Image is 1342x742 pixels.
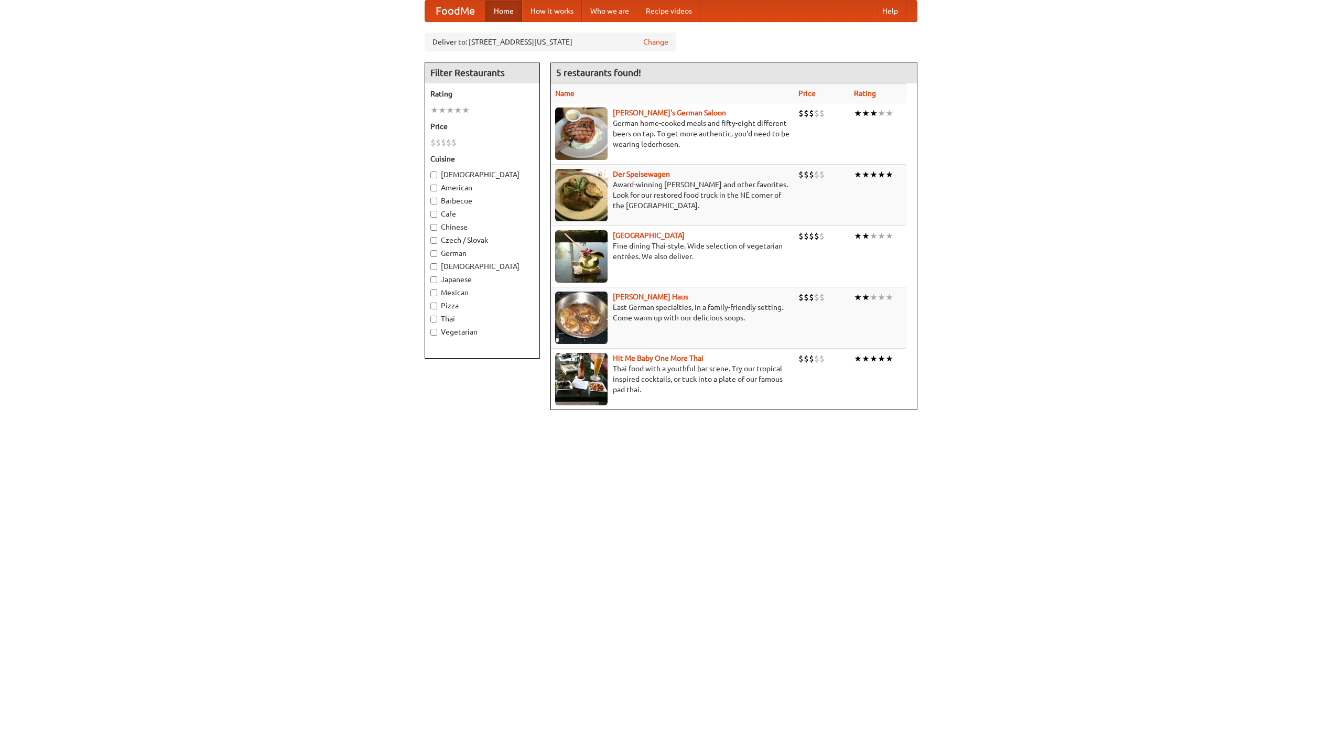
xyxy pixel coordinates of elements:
a: [GEOGRAPHIC_DATA] [613,231,685,240]
input: Czech / Slovak [430,237,437,244]
li: $ [804,169,809,180]
li: ★ [862,169,870,180]
li: ★ [438,104,446,116]
li: $ [798,292,804,303]
li: ★ [878,230,885,242]
li: ★ [885,107,893,119]
li: $ [798,169,804,180]
li: ★ [885,292,893,303]
li: ★ [462,104,470,116]
label: Vegetarian [430,327,534,337]
p: East German specialties, in a family-friendly setting. Come warm up with our delicious soups. [555,302,790,323]
li: ★ [870,292,878,303]
li: ★ [854,107,862,119]
input: Mexican [430,289,437,296]
li: $ [819,353,825,364]
li: ★ [862,292,870,303]
li: $ [814,107,819,119]
input: German [430,250,437,257]
li: ★ [854,230,862,242]
input: Cafe [430,211,437,218]
li: $ [814,292,819,303]
li: $ [804,292,809,303]
ng-pluralize: 5 restaurants found! [556,68,641,78]
input: Japanese [430,276,437,283]
li: $ [819,292,825,303]
li: ★ [870,169,878,180]
li: ★ [454,104,462,116]
li: $ [814,169,819,180]
li: $ [819,230,825,242]
input: [DEMOGRAPHIC_DATA] [430,171,437,178]
li: $ [809,230,814,242]
li: $ [441,137,446,148]
li: ★ [446,104,454,116]
label: German [430,248,534,259]
h5: Rating [430,89,534,99]
li: ★ [862,353,870,364]
img: babythai.jpg [555,353,608,405]
a: Hit Me Baby One More Thai [613,354,704,362]
img: kohlhaus.jpg [555,292,608,344]
li: ★ [862,230,870,242]
a: Who we are [582,1,637,21]
li: $ [809,353,814,364]
a: Change [643,37,668,47]
label: American [430,182,534,193]
label: Cafe [430,209,534,219]
li: $ [446,137,451,148]
li: $ [451,137,457,148]
li: $ [814,353,819,364]
li: $ [809,107,814,119]
li: $ [436,137,441,148]
h5: Price [430,121,534,132]
input: Thai [430,316,437,322]
label: Mexican [430,287,534,298]
p: Thai food with a youthful bar scene. Try our tropical inspired cocktails, or tuck into a plate of... [555,363,790,395]
a: Help [874,1,906,21]
li: ★ [878,107,885,119]
img: esthers.jpg [555,107,608,160]
li: $ [819,107,825,119]
label: Pizza [430,300,534,311]
li: ★ [862,107,870,119]
label: Czech / Slovak [430,235,534,245]
p: Award-winning [PERSON_NAME] and other favorites. Look for our restored food truck in the NE corne... [555,179,790,211]
li: ★ [430,104,438,116]
li: ★ [854,292,862,303]
a: Home [485,1,522,21]
label: Japanese [430,274,534,285]
input: [DEMOGRAPHIC_DATA] [430,263,437,270]
li: ★ [878,292,885,303]
li: $ [430,137,436,148]
li: ★ [854,169,862,180]
p: Fine dining Thai-style. Wide selection of vegetarian entrées. We also deliver. [555,241,790,262]
input: American [430,185,437,191]
a: Der Speisewagen [613,170,670,178]
li: $ [798,230,804,242]
li: $ [798,107,804,119]
input: Vegetarian [430,329,437,336]
b: [PERSON_NAME]'s German Saloon [613,109,726,117]
a: Name [555,89,575,98]
li: $ [804,230,809,242]
li: $ [809,292,814,303]
a: [PERSON_NAME] Haus [613,293,688,301]
li: ★ [854,353,862,364]
div: Deliver to: [STREET_ADDRESS][US_STATE] [425,33,676,51]
a: Recipe videos [637,1,700,21]
li: ★ [870,353,878,364]
li: ★ [870,230,878,242]
a: FoodMe [425,1,485,21]
a: How it works [522,1,582,21]
a: Price [798,89,816,98]
li: $ [819,169,825,180]
li: $ [798,353,804,364]
li: ★ [870,107,878,119]
li: ★ [885,169,893,180]
li: ★ [878,169,885,180]
label: Thai [430,314,534,324]
li: ★ [885,230,893,242]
